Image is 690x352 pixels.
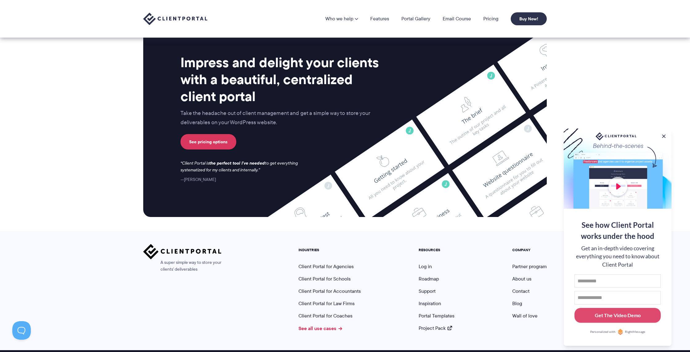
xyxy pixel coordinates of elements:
[574,329,661,335] a: Personalized withRightMessage
[419,325,452,332] a: Project Pack
[595,312,641,319] div: Get The Video Demo
[590,329,615,334] span: Personalized with
[181,134,236,149] a: See pricing options
[298,300,355,307] a: Client Portal for Law Firms
[419,300,441,307] a: Inspiration
[625,329,645,334] span: RightMessage
[298,312,352,319] a: Client Portal for Coaches
[419,312,454,319] a: Portal Templates
[298,248,361,252] h5: INDUSTRIES
[512,288,530,295] a: Contact
[483,16,498,21] a: Pricing
[12,321,31,340] iframe: Toggle Customer Support
[370,16,389,21] a: Features
[298,263,354,270] a: Client Portal for Agencies
[401,16,430,21] a: Portal Gallery
[443,16,471,21] a: Email Course
[574,244,661,269] div: Get an in-depth video covering everything you need to know about Client Portal
[181,109,383,127] p: Take the headache out of client management and get a simple way to store your deliverables on you...
[512,300,522,307] a: Blog
[209,160,265,166] strong: the perfect tool I've needed
[419,288,436,295] a: Support
[181,176,216,182] cite: [PERSON_NAME]
[511,12,547,25] a: Buy Now!
[617,329,623,335] img: Personalized with RightMessage
[512,312,538,319] a: Wall of love
[419,248,454,252] h5: RESOURCES
[512,275,531,282] a: About us
[298,288,361,295] a: Client Portal for Accountants
[143,259,221,273] span: A super simple way to store your clients' deliverables
[512,263,547,270] a: Partner program
[181,160,306,174] p: Client Portal is to get everything systematized for my clients and internally.
[574,308,661,323] button: Get The Video Demo
[419,275,439,282] a: Roadmap
[325,16,358,21] a: Who we help
[574,219,661,242] div: See how Client Portal works under the hood
[298,275,351,282] a: Client Portal for Schools
[181,54,383,105] h2: Impress and delight your clients with a beautiful, centralized client portal
[298,325,342,332] a: See all use cases
[419,263,432,270] a: Log in
[512,248,547,252] h5: COMPANY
